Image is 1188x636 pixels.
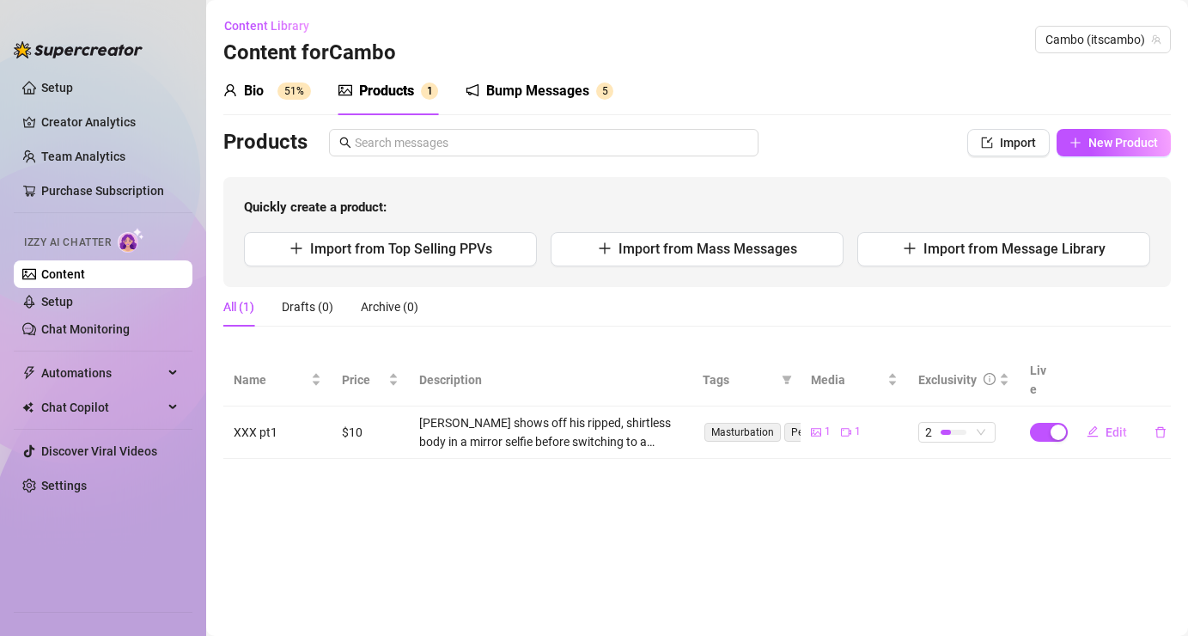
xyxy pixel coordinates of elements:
span: Cambo (itscambo) [1045,27,1161,52]
span: Tags [703,370,775,389]
th: Media [801,354,909,407]
div: [PERSON_NAME] shows off his ripped, shirtless body in a mirror selfie before switching to a bathr... [419,413,683,451]
div: Products [359,81,414,101]
td: $10 [332,407,409,459]
th: Live [1020,354,1063,407]
a: Content [41,267,85,281]
div: Drafts (0) [282,297,333,316]
span: 1 [825,424,831,440]
span: plus [903,242,917,255]
button: Import from Top Selling PPVs [244,232,537,266]
a: Setup [41,295,73,309]
th: Name [223,354,332,407]
span: filter [782,375,792,385]
strong: Quickly create a product: [244,199,387,215]
img: Chat Copilot [22,401,34,413]
button: Edit [1073,419,1141,446]
span: notification [466,83,479,97]
h3: Content for Cambo [223,40,396,67]
span: user [223,83,237,97]
button: Content Library [223,12,323,40]
button: Import from Message Library [857,232,1150,266]
span: picture [338,83,352,97]
sup: 5 [596,83,613,100]
span: Edit [1106,425,1127,439]
span: 5 [602,85,608,97]
button: New Product [1057,129,1171,156]
td: XXX pt1 [223,407,332,459]
span: 1 [855,424,861,440]
span: search [339,137,351,149]
span: Import [1000,136,1036,150]
span: Content Library [224,19,309,33]
a: Discover Viral Videos [41,444,157,458]
a: Settings [41,479,87,492]
a: Chat Monitoring [41,322,130,336]
th: Price [332,354,409,407]
div: Exclusivity [918,370,977,389]
div: Bump Messages [486,81,589,101]
span: Chat Copilot [41,394,163,421]
h3: Products [223,129,308,156]
span: Masturbation [704,423,781,442]
span: Penis [784,423,824,442]
span: thunderbolt [22,366,36,380]
sup: 51% [277,83,311,100]
span: video-camera [841,427,851,437]
button: Import [967,129,1050,156]
button: delete [1141,419,1180,446]
span: 2 [925,423,932,442]
span: plus [289,242,303,255]
span: picture [811,427,821,437]
span: New Product [1088,136,1158,150]
iframe: Intercom live chat [1130,578,1171,619]
div: Archive (0) [361,297,418,316]
span: filter [778,367,795,393]
a: Team Analytics [41,150,125,163]
a: Purchase Subscription [41,177,179,205]
span: delete [1154,426,1167,438]
span: Name [234,370,308,389]
div: Bio [244,81,264,101]
a: Creator Analytics [41,108,179,136]
span: plus [1069,137,1081,149]
span: import [981,137,993,149]
span: Media [811,370,885,389]
div: All (1) [223,297,254,316]
span: plus [598,242,612,255]
img: logo-BBDzfeDw.svg [14,41,143,58]
th: Description [409,354,693,407]
button: Import from Mass Messages [551,232,844,266]
th: Tags [692,354,801,407]
span: edit [1087,425,1099,437]
span: Import from Mass Messages [618,241,797,257]
span: Price [342,370,385,389]
span: Izzy AI Chatter [24,235,111,251]
img: AI Chatter [118,228,144,253]
a: Setup [41,81,73,95]
span: Import from Top Selling PPVs [310,241,492,257]
span: Automations [41,359,163,387]
input: Search messages [355,133,748,152]
sup: 1 [421,83,438,100]
span: Import from Message Library [923,241,1106,257]
span: team [1151,34,1161,45]
span: info-circle [984,373,996,385]
span: 1 [427,85,433,97]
